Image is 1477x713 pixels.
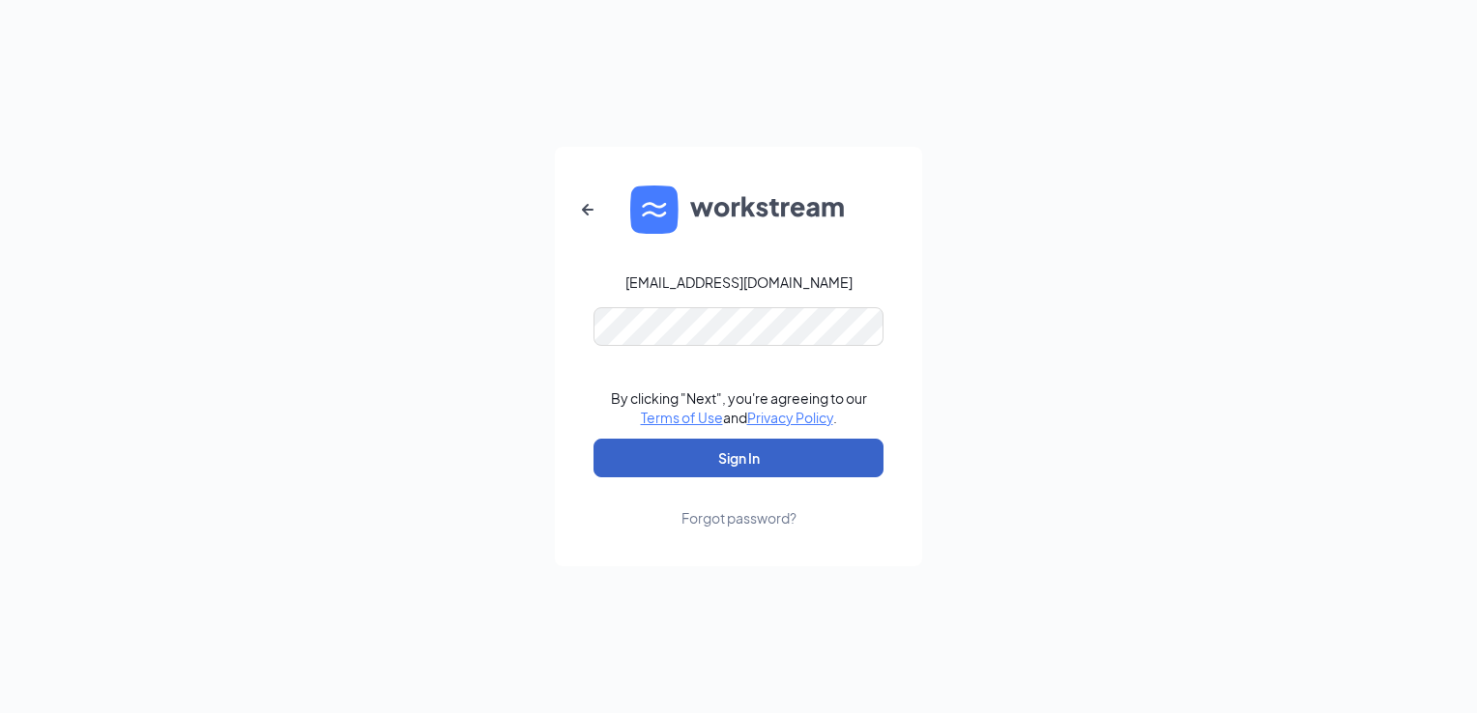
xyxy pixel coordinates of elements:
[747,409,833,426] a: Privacy Policy
[625,272,853,292] div: [EMAIL_ADDRESS][DOMAIN_NAME]
[641,409,723,426] a: Terms of Use
[594,439,883,477] button: Sign In
[630,185,847,234] img: WS logo and Workstream text
[681,508,796,528] div: Forgot password?
[576,198,599,221] svg: ArrowLeftNew
[611,388,867,427] div: By clicking "Next", you're agreeing to our and .
[565,186,611,233] button: ArrowLeftNew
[681,477,796,528] a: Forgot password?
